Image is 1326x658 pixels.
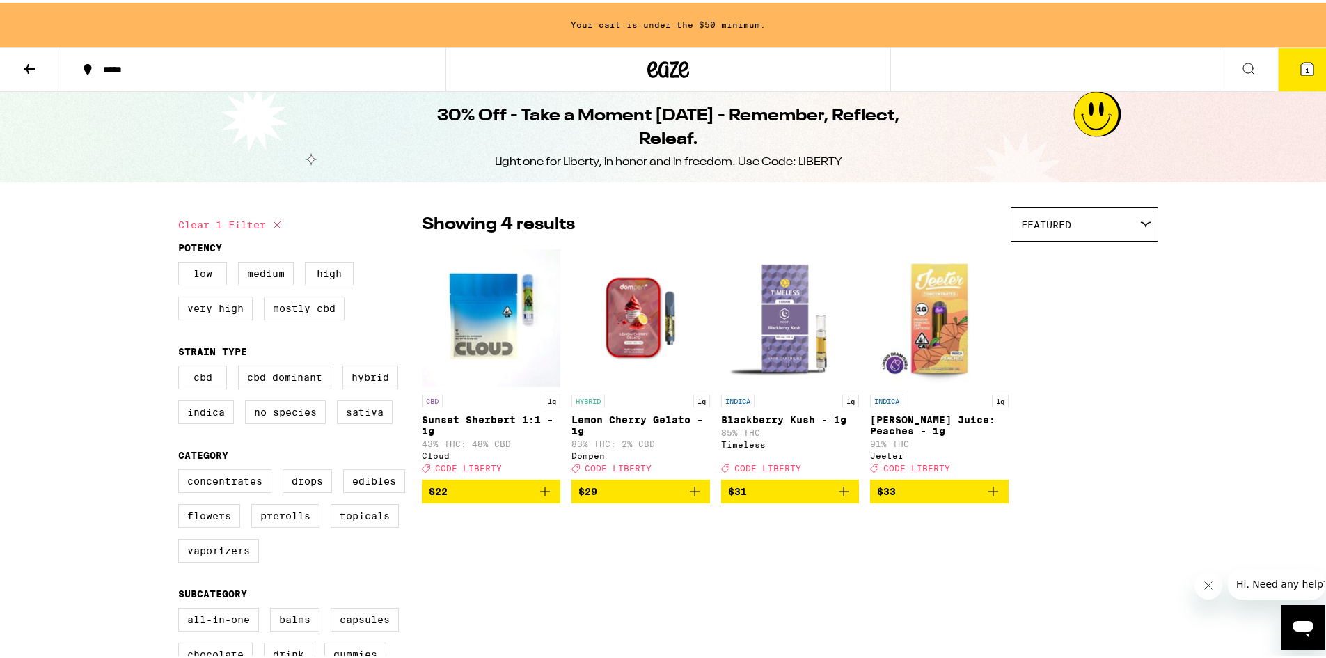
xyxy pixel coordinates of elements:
[870,477,1009,501] button: Add to bag
[571,246,710,477] a: Open page for Lemon Cherry Gelato - 1g from Dompen
[415,102,922,149] h1: 30% Off - Take a Moment [DATE] - Remember, Reflect, Releaf.
[842,392,859,405] p: 1g
[1281,602,1325,647] iframe: Button to launch messaging window
[178,447,228,458] legend: Category
[429,483,448,494] span: $22
[331,501,399,525] label: Topicals
[1228,566,1325,597] iframe: Message from company
[178,294,253,318] label: Very High
[728,483,747,494] span: $31
[422,437,560,446] p: 43% THC: 48% CBD
[721,412,860,423] p: Blackberry Kush - 1g
[883,461,950,470] span: CODE LIBERTY
[178,605,259,629] label: All-In-One
[422,392,443,405] p: CBD
[178,363,227,386] label: CBD
[585,461,652,470] span: CODE LIBERTY
[870,437,1009,446] p: 91% THC
[544,392,560,405] p: 1g
[578,483,597,494] span: $29
[571,412,710,434] p: Lemon Cherry Gelato - 1g
[1194,569,1222,597] iframe: Close message
[693,392,710,405] p: 1g
[337,398,393,421] label: Sativa
[495,152,842,167] div: Light one for Liberty, in honor and in freedom. Use Code: LIBERTY
[178,398,234,421] label: Indica
[422,448,560,457] div: Cloud
[721,477,860,501] button: Add to bag
[422,246,560,385] img: Cloud - Sunset Sherbert 1:1 - 1g
[571,448,710,457] div: Dompen
[343,467,405,490] label: Edibles
[422,412,560,434] p: Sunset Sherbert 1:1 - 1g
[877,483,896,494] span: $33
[178,343,247,354] legend: Strain Type
[422,477,560,501] button: Add to bag
[270,605,319,629] label: Balms
[342,363,398,386] label: Hybrid
[178,536,259,560] label: Vaporizers
[734,461,801,470] span: CODE LIBERTY
[870,448,1009,457] div: Jeeter
[870,246,1009,385] img: Jeeter - Jeeter Juice: Peaches - 1g
[178,259,227,283] label: Low
[178,205,285,240] button: Clear 1 filter
[283,467,332,490] label: Drops
[870,412,1009,434] p: [PERSON_NAME] Juice: Peaches - 1g
[251,501,319,525] label: Prerolls
[238,363,331,386] label: CBD Dominant
[870,392,903,405] p: INDICA
[305,259,354,283] label: High
[571,437,710,446] p: 83% THC: 2% CBD
[178,501,240,525] label: Flowers
[435,461,502,470] span: CODE LIBERTY
[422,210,575,234] p: Showing 4 results
[264,294,345,318] label: Mostly CBD
[178,467,271,490] label: Concentrates
[238,259,294,283] label: Medium
[992,392,1009,405] p: 1g
[178,586,247,597] legend: Subcategory
[721,246,860,385] img: Timeless - Blackberry Kush - 1g
[245,398,326,421] label: No Species
[1305,63,1309,72] span: 1
[721,425,860,434] p: 85% THC
[721,246,860,477] a: Open page for Blackberry Kush - 1g from Timeless
[721,437,860,446] div: Timeless
[422,246,560,477] a: Open page for Sunset Sherbert 1:1 - 1g from Cloud
[721,392,755,405] p: INDICA
[571,392,605,405] p: HYBRID
[331,605,399,629] label: Capsules
[571,477,710,501] button: Add to bag
[8,10,100,21] span: Hi. Need any help?
[571,246,710,385] img: Dompen - Lemon Cherry Gelato - 1g
[178,240,222,251] legend: Potency
[870,246,1009,477] a: Open page for Jeeter Juice: Peaches - 1g from Jeeter
[1021,217,1071,228] span: Featured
